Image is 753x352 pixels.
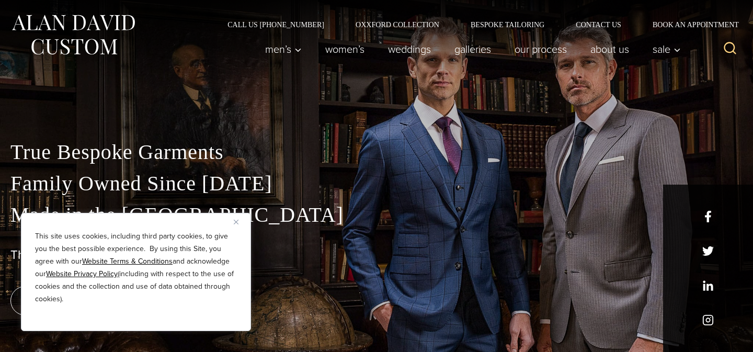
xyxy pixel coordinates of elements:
nav: Primary Navigation [254,39,687,60]
a: About Us [579,39,641,60]
a: Call Us [PHONE_NUMBER] [212,21,340,28]
p: This site uses cookies, including third party cookies, to give you the best possible experience. ... [35,230,237,305]
span: Men’s [265,44,302,54]
p: True Bespoke Garments Family Owned Since [DATE] Made in the [GEOGRAPHIC_DATA] [10,137,743,231]
button: Close [234,215,246,228]
h1: The Best Custom Suits NYC Has to Offer [10,247,743,263]
a: Bespoke Tailoring [455,21,560,28]
a: Galleries [443,39,503,60]
button: View Search Form [717,37,743,62]
a: Contact Us [560,21,637,28]
a: Website Privacy Policy [46,268,118,279]
img: Alan David Custom [10,12,136,58]
a: Our Process [503,39,579,60]
nav: Secondary Navigation [212,21,743,28]
a: Book an Appointment [637,21,743,28]
a: Women’s [314,39,376,60]
a: Website Terms & Conditions [82,256,173,267]
img: Close [234,220,238,224]
a: book an appointment [10,286,157,315]
a: Oxxford Collection [340,21,455,28]
span: Sale [653,44,681,54]
a: weddings [376,39,443,60]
